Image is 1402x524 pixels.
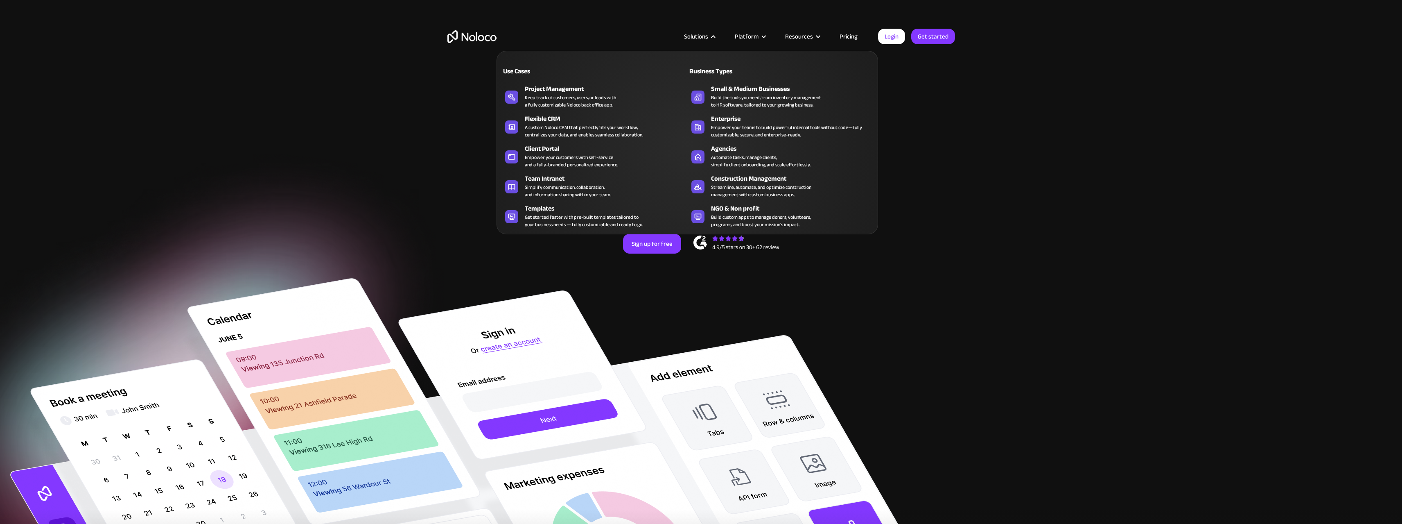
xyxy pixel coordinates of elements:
[623,234,681,254] a: Sign up for free
[687,66,777,76] div: Business Types
[525,174,691,184] div: Team Intranet
[711,84,877,94] div: Small & Medium Businesses
[687,202,874,230] a: NGO & Non profitBuild custom apps to manage donors, volunteers,programs, and boost your mission’s...
[525,213,643,228] div: Get started faster with pre-built templates tailored to your business needs — fully customizable ...
[497,39,878,234] nav: Solutions
[525,94,616,109] div: Keep track of customers, users, or leads with a fully customizable Noloco back office app.
[725,31,775,42] div: Platform
[501,202,687,230] a: TemplatesGet started faster with pre-built templates tailored toyour business needs — fully custo...
[735,31,759,42] div: Platform
[785,31,813,42] div: Resources
[525,114,691,124] div: Flexible CRM
[775,31,829,42] div: Resources
[711,184,811,198] div: Streamline, automate, and optimize construction management with custom business apps.
[447,30,497,43] a: home
[525,204,691,213] div: Templates
[687,112,874,140] a: EnterpriseEmpower your teams to build powerful internal tools without code—fully customizable, se...
[684,31,708,42] div: Solutions
[687,61,874,80] a: Business Types
[687,172,874,200] a: Construction ManagementStreamline, automate, and optimize constructionmanagement with custom busi...
[501,112,687,140] a: Flexible CRMA custom Noloco CRM that perfectly fits your workflow,centralizes your data, and enab...
[525,144,691,154] div: Client Portal
[447,90,955,97] h1: Custom No-Code Business Apps Platform
[525,124,643,138] div: A custom Noloco CRM that perfectly fits your workflow, centralizes your data, and enables seamles...
[711,94,821,109] div: Build the tools you need, from inventory management to HR software, tailored to your growing busi...
[525,84,691,94] div: Project Management
[447,105,955,170] h2: Business Apps for Teams
[687,82,874,110] a: Small & Medium BusinessesBuild the tools you need, from inventory managementto HR software, tailo...
[501,61,687,80] a: Use Cases
[911,29,955,44] a: Get started
[711,124,869,138] div: Empower your teams to build powerful internal tools without code—fully customizable, secure, and ...
[525,154,618,168] div: Empower your customers with self-service and a fully-branded personalized experience.
[501,142,687,170] a: Client PortalEmpower your customers with self-serviceand a fully-branded personalized experience.
[687,142,874,170] a: AgenciesAutomate tasks, manage clients,simplify client onboarding, and scale effortlessly.
[501,172,687,200] a: Team IntranetSimplify communication, collaboration,and information sharing within your team.
[711,174,877,184] div: Construction Management
[674,31,725,42] div: Solutions
[525,184,611,198] div: Simplify communication, collaboration, and information sharing within your team.
[711,154,810,168] div: Automate tasks, manage clients, simplify client onboarding, and scale effortlessly.
[501,66,591,76] div: Use Cases
[711,144,877,154] div: Agencies
[711,114,877,124] div: Enterprise
[711,204,877,213] div: NGO & Non profit
[501,82,687,110] a: Project ManagementKeep track of customers, users, or leads witha fully customizable Noloco back o...
[711,213,811,228] div: Build custom apps to manage donors, volunteers, programs, and boost your mission’s impact.
[829,31,868,42] a: Pricing
[878,29,905,44] a: Login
